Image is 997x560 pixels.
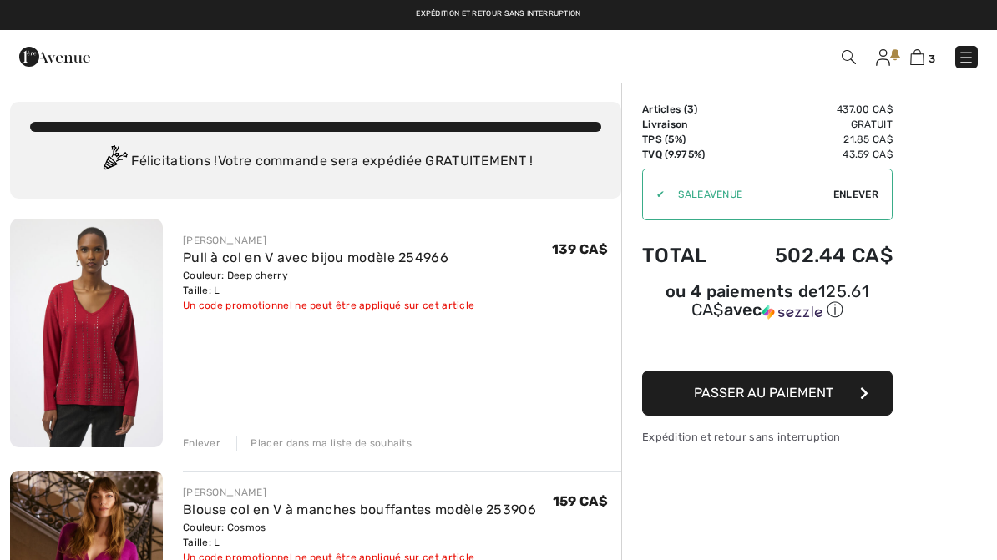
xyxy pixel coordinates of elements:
[762,305,822,320] img: Sezzle
[236,436,412,451] div: Placer dans ma liste de souhaits
[731,102,893,117] td: 437.00 CA$
[910,49,924,65] img: Panier d'achat
[691,281,869,320] span: 125.61 CA$
[183,502,536,517] a: Blouse col en V à manches bouffantes modèle 253906
[731,147,893,162] td: 43.59 CA$
[642,284,893,321] div: ou 4 paiements de avec
[731,117,893,132] td: Gratuit
[183,485,536,500] div: [PERSON_NAME]
[183,250,448,265] a: Pull à col en V avec bijou modèle 254966
[642,227,731,284] td: Total
[642,284,893,327] div: ou 4 paiements de125.61 CA$avecSezzle Cliquez pour en savoir plus sur Sezzle
[642,117,731,132] td: Livraison
[19,40,90,73] img: 1ère Avenue
[910,47,935,67] a: 3
[10,219,163,447] img: Pull à col en V avec bijou modèle 254966
[842,50,856,64] img: Recherche
[183,298,474,313] div: Un code promotionnel ne peut être appliqué sur cet article
[929,53,935,65] span: 3
[876,49,890,66] img: Mes infos
[643,187,665,202] div: ✔
[30,145,601,179] div: Félicitations ! Votre commande sera expédiée GRATUITEMENT !
[642,147,731,162] td: TVQ (9.975%)
[552,241,608,257] span: 139 CA$
[958,49,974,66] img: Menu
[183,520,536,550] div: Couleur: Cosmos Taille: L
[642,327,893,365] iframe: PayPal-paypal
[183,233,474,248] div: [PERSON_NAME]
[98,145,131,179] img: Congratulation2.svg
[833,187,878,202] span: Enlever
[553,493,608,509] span: 159 CA$
[665,169,833,219] input: Code promo
[642,429,893,445] div: Expédition et retour sans interruption
[694,385,833,401] span: Passer au paiement
[687,103,694,115] span: 3
[731,227,893,284] td: 502.44 CA$
[183,268,474,298] div: Couleur: Deep cherry Taille: L
[183,436,220,451] div: Enlever
[19,48,90,63] a: 1ère Avenue
[642,371,893,416] button: Passer au paiement
[731,132,893,147] td: 21.85 CA$
[642,102,731,117] td: Articles ( )
[642,132,731,147] td: TPS (5%)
